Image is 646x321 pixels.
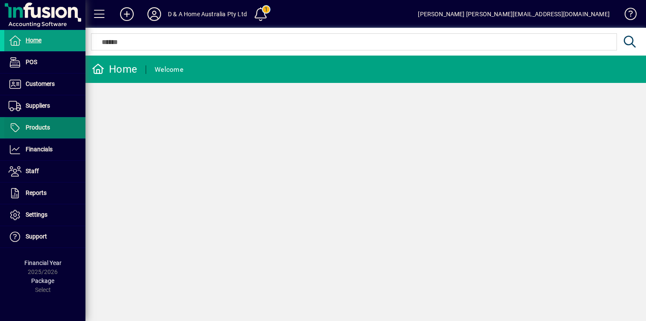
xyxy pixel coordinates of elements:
a: Financials [4,139,85,160]
span: Suppliers [26,102,50,109]
a: Settings [4,204,85,226]
a: Support [4,226,85,247]
span: Home [26,37,41,44]
span: Settings [26,211,47,218]
div: D & A Home Australia Pty Ltd [168,7,247,21]
a: Reports [4,183,85,204]
button: Profile [141,6,168,22]
a: Customers [4,74,85,95]
span: Financial Year [24,259,62,266]
div: [PERSON_NAME] [PERSON_NAME][EMAIL_ADDRESS][DOMAIN_NAME] [418,7,610,21]
span: Customers [26,80,55,87]
span: Package [31,277,54,284]
span: POS [26,59,37,65]
a: Products [4,117,85,138]
a: Knowledge Base [618,2,635,29]
span: Financials [26,146,53,153]
a: POS [4,52,85,73]
a: Staff [4,161,85,182]
a: Suppliers [4,95,85,117]
div: Welcome [155,63,183,77]
span: Products [26,124,50,131]
div: Home [92,62,137,76]
button: Add [113,6,141,22]
span: Support [26,233,47,240]
span: Reports [26,189,47,196]
span: Staff [26,168,39,174]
